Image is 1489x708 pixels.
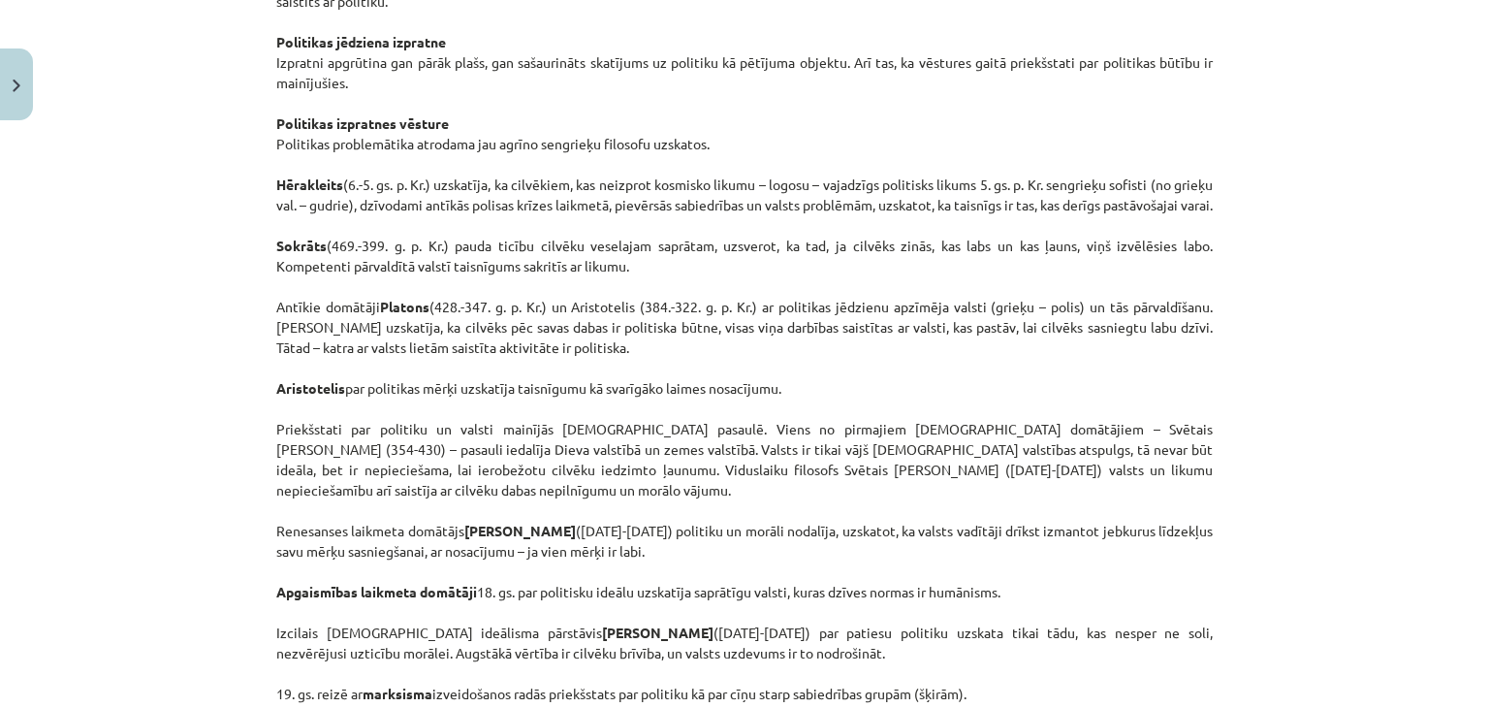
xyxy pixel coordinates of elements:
strong: Politikas jēdziena izpratne [276,33,446,50]
img: icon-close-lesson-0947bae3869378f0d4975bcd49f059093ad1ed9edebbc8119c70593378902aed.svg [13,80,20,92]
strong: Aristotelis [276,379,345,397]
strong: Sokrāts [276,237,327,254]
strong: Platons [380,298,429,315]
strong: Politikas izpratnes vēsture [276,114,449,132]
strong: marksisma [363,685,432,702]
strong: [PERSON_NAME] [602,624,713,641]
strong: [PERSON_NAME] [464,522,576,539]
strong: Apgaismības laikmeta domātāji [276,583,477,600]
strong: Hērakleits [276,176,343,193]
